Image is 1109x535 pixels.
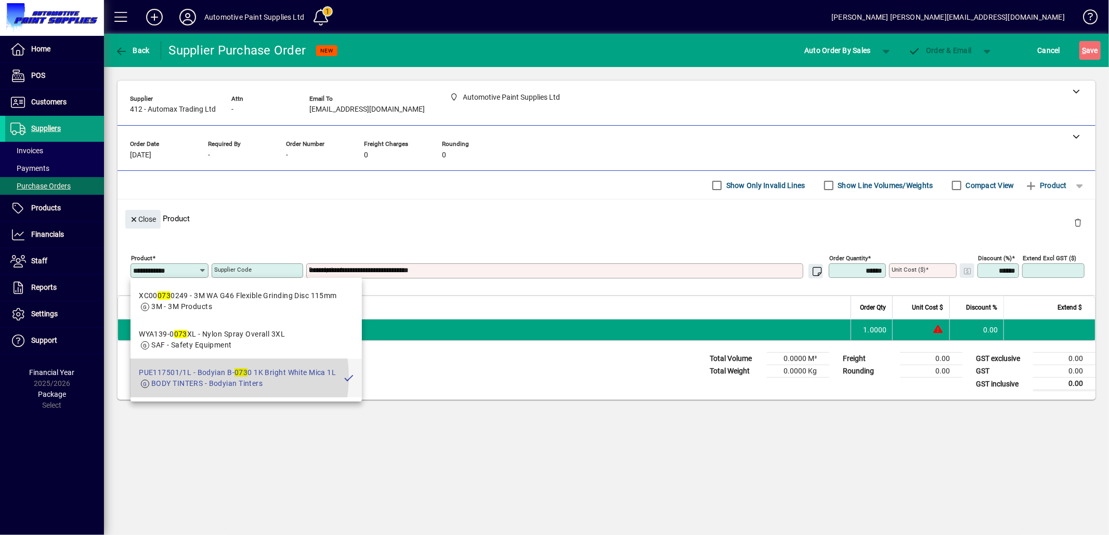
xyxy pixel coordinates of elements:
a: Purchase Orders [5,177,104,195]
button: Save [1079,41,1101,60]
td: Total Volume [704,353,767,365]
td: Rounding [838,365,900,378]
td: 1.0000 [851,319,892,340]
div: [PERSON_NAME] [PERSON_NAME][EMAIL_ADDRESS][DOMAIN_NAME] [831,9,1065,25]
mat-label: Order Quantity [829,255,868,262]
span: NEW [320,47,333,54]
button: Order & Email [903,41,977,60]
span: Invoices [10,146,43,155]
a: Products [5,195,104,221]
span: Description [253,302,284,313]
button: Close [125,210,161,229]
a: Staff [5,248,104,274]
span: POS [31,71,45,79]
span: [EMAIL_ADDRESS][DOMAIN_NAME] [309,105,425,114]
span: ave [1082,42,1098,59]
span: Staff [31,257,47,265]
td: 0.00 [1033,365,1095,378]
span: Products [31,204,61,212]
a: Support [5,328,104,354]
a: POS [5,63,104,89]
span: 412 - Automax Trading Ltd [130,105,216,114]
button: Back [112,41,152,60]
a: Reports [5,275,104,301]
mat-label: Discount (%) [978,255,1012,262]
a: Customers [5,89,104,115]
button: Add [138,8,171,26]
span: Order Qty [860,302,886,313]
mat-label: Unit Cost ($) [892,266,925,273]
td: 0.00 [900,353,962,365]
span: S [1082,46,1086,55]
a: Knowledge Base [1075,2,1096,36]
app-page-header-button: Delete [1065,218,1090,227]
button: Delete [1065,210,1090,235]
button: Auto Order By Sales [799,41,876,60]
td: GST [971,365,1033,378]
a: Home [5,36,104,62]
span: Customers [31,98,67,106]
td: 0.00 [1033,353,1095,365]
button: Cancel [1035,41,1063,60]
app-page-header-button: Back [104,41,161,60]
span: Order & Email [908,46,972,55]
mat-label: Extend excl GST ($) [1023,255,1076,262]
a: Payments [5,159,104,177]
span: Financial Year [30,368,75,377]
td: 0.0000 Kg [767,365,829,378]
mat-label: Supplier Code [214,266,252,273]
span: Back [115,46,150,55]
span: Suppliers [31,124,61,132]
button: Profile [171,8,204,26]
span: Reports [31,283,57,291]
span: 0 [442,151,446,159]
app-page-header-button: Close [123,214,163,223]
td: Freight [838,353,900,365]
td: Total Weight [704,365,767,378]
td: GST exclusive [971,353,1033,365]
span: - [286,151,288,159]
span: Supplier Code [161,302,200,313]
span: Unit Cost $ [912,302,943,313]
span: Extend $ [1058,302,1082,313]
div: Supplier Purchase Order [169,42,306,59]
span: - [208,151,210,159]
span: 0 [364,151,368,159]
a: Financials [5,222,104,248]
span: Payments [10,164,49,172]
label: Show Line Volumes/Weights [836,180,933,191]
span: [DATE] [130,151,151,159]
td: 0.00 [1033,378,1095,391]
span: Home [31,45,50,53]
div: Product [118,199,1095,237]
span: Item [131,302,143,313]
span: Discount % [966,302,997,313]
mat-label: Description [309,266,340,273]
span: - [231,105,233,114]
a: Settings [5,301,104,327]
span: Settings [31,310,58,318]
td: GST inclusive [971,378,1033,391]
div: Automotive Paint Supplies Ltd [204,9,304,25]
label: Compact View [964,180,1014,191]
td: 0.00 [900,365,962,378]
span: Cancel [1038,42,1061,59]
td: 0.00 [949,319,1003,340]
a: Invoices [5,142,104,159]
label: Show Only Invalid Lines [724,180,805,191]
span: Package [38,390,66,398]
span: Purchase Orders [10,182,71,190]
td: 0.0000 M³ [767,353,829,365]
mat-label: Product [131,255,152,262]
span: Support [31,336,57,344]
span: Financials [31,230,64,238]
span: Auto Order By Sales [804,42,871,59]
span: Close [129,211,156,228]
